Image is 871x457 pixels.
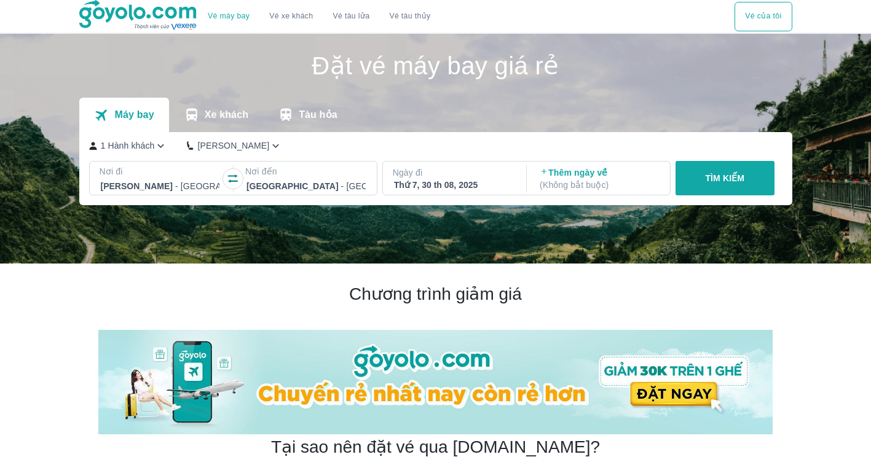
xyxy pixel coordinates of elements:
a: Vé tàu lửa [323,2,380,31]
a: Vé máy bay [208,12,250,21]
img: banner-home [98,330,773,434]
p: Máy bay [114,109,154,121]
p: Nơi đi [100,165,221,178]
p: ( Không bắt buộc ) [540,179,659,191]
h1: Đặt vé máy bay giá rẻ [79,53,792,78]
div: transportation tabs [79,98,352,132]
a: Vé xe khách [269,12,313,21]
div: choose transportation mode [198,2,440,31]
button: [PERSON_NAME] [187,139,282,152]
div: Thứ 7, 30 th 08, 2025 [394,179,513,191]
button: TÌM KIẾM [676,161,774,195]
p: Xe khách [205,109,248,121]
p: Nơi đến [245,165,367,178]
button: 1 Hành khách [89,139,168,152]
p: [PERSON_NAME] [197,139,269,152]
button: Vé tàu thủy [379,2,440,31]
p: Ngày đi [393,166,514,179]
h2: Chương trình giảm giá [98,283,773,305]
p: Tàu hỏa [299,109,337,121]
p: 1 Hành khách [101,139,155,152]
p: Thêm ngày về [540,166,659,191]
p: TÌM KIẾM [705,172,744,184]
div: choose transportation mode [735,2,792,31]
button: Vé của tôi [735,2,792,31]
